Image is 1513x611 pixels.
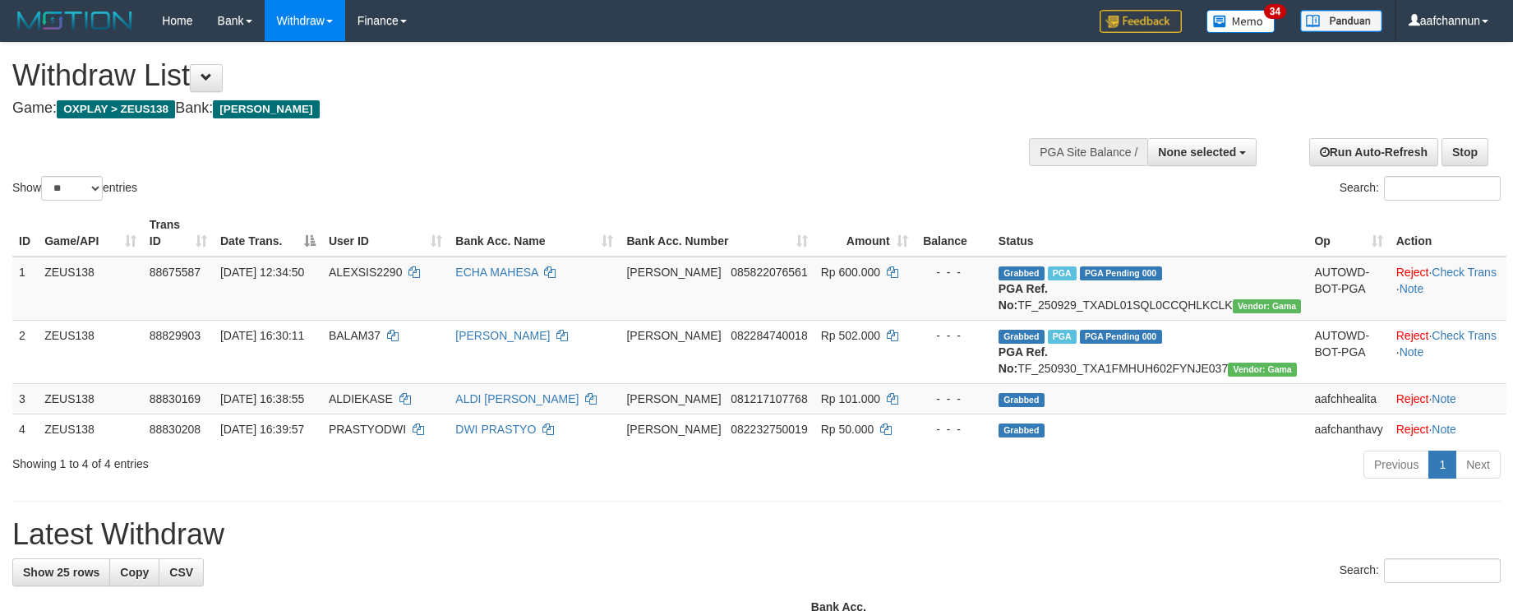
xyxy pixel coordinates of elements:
[1396,392,1429,405] a: Reject
[999,266,1045,280] span: Grabbed
[1363,451,1429,479] a: Previous
[329,392,393,405] span: ALDIEKASE
[1390,414,1506,444] td: ·
[921,327,985,344] div: - - -
[992,320,1308,383] td: TF_250930_TXA1FMHUH602FYNJE037
[626,266,721,279] span: [PERSON_NAME]
[1396,266,1429,279] a: Reject
[821,266,880,279] span: Rp 600.000
[1396,329,1429,342] a: Reject
[1308,414,1389,444] td: aafchanthavy
[449,210,620,257] th: Bank Acc. Name: activate to sort column ascending
[1158,146,1236,159] span: None selected
[626,392,721,405] span: [PERSON_NAME]
[214,210,322,257] th: Date Trans.: activate to sort column descending
[1340,176,1501,201] label: Search:
[322,210,449,257] th: User ID: activate to sort column ascending
[169,566,193,579] span: CSV
[1400,282,1424,295] a: Note
[626,329,721,342] span: [PERSON_NAME]
[1048,330,1077,344] span: Marked by aafpengsreynich
[38,210,143,257] th: Game/API: activate to sort column ascending
[992,257,1308,321] td: TF_250929_TXADL01SQL0CCQHLKCLK
[999,282,1048,312] b: PGA Ref. No:
[38,383,143,414] td: ZEUS138
[731,423,807,436] span: Copy 082232750019 to clipboard
[329,329,381,342] span: BALAM37
[1390,257,1506,321] td: · ·
[999,330,1045,344] span: Grabbed
[1029,138,1147,166] div: PGA Site Balance /
[999,424,1045,437] span: Grabbed
[999,393,1045,407] span: Grabbed
[1384,176,1501,201] input: Search:
[821,392,880,405] span: Rp 101.000
[213,100,319,118] span: [PERSON_NAME]
[220,266,304,279] span: [DATE] 12:34:50
[159,558,204,586] a: CSV
[1309,138,1438,166] a: Run Auto-Refresh
[1080,330,1162,344] span: PGA Pending
[455,423,536,436] a: DWI PRASTYO
[220,423,304,436] span: [DATE] 16:39:57
[921,264,985,280] div: - - -
[455,266,537,279] a: ECHA MAHESA
[455,392,579,405] a: ALDI [PERSON_NAME]
[992,210,1308,257] th: Status
[12,518,1501,551] h1: Latest Withdraw
[814,210,915,257] th: Amount: activate to sort column ascending
[220,329,304,342] span: [DATE] 16:30:11
[143,210,214,257] th: Trans ID: activate to sort column ascending
[109,558,159,586] a: Copy
[220,392,304,405] span: [DATE] 16:38:55
[1432,266,1497,279] a: Check Trans
[1432,423,1456,436] a: Note
[1048,266,1077,280] span: Marked by aafpengsreynich
[455,329,550,342] a: [PERSON_NAME]
[1264,4,1286,19] span: 34
[12,257,38,321] td: 1
[1384,558,1501,583] input: Search:
[620,210,814,257] th: Bank Acc. Number: activate to sort column ascending
[12,59,992,92] h1: Withdraw List
[38,320,143,383] td: ZEUS138
[1390,383,1506,414] td: ·
[821,329,880,342] span: Rp 502.000
[731,266,807,279] span: Copy 085822076561 to clipboard
[12,449,618,472] div: Showing 1 to 4 of 4 entries
[1396,423,1429,436] a: Reject
[1455,451,1501,479] a: Next
[150,423,201,436] span: 88830208
[1080,266,1162,280] span: PGA Pending
[38,257,143,321] td: ZEUS138
[921,421,985,437] div: - - -
[626,423,721,436] span: [PERSON_NAME]
[1308,320,1389,383] td: AUTOWD-BOT-PGA
[821,423,874,436] span: Rp 50.000
[1390,320,1506,383] td: · ·
[1308,210,1389,257] th: Op: activate to sort column ascending
[1300,10,1382,32] img: panduan.png
[23,566,99,579] span: Show 25 rows
[1432,392,1456,405] a: Note
[12,100,992,117] h4: Game: Bank:
[1340,558,1501,583] label: Search:
[150,266,201,279] span: 88675587
[1147,138,1257,166] button: None selected
[1308,383,1389,414] td: aafchhealita
[41,176,103,201] select: Showentries
[38,414,143,444] td: ZEUS138
[1100,10,1182,33] img: Feedback.jpg
[1390,210,1506,257] th: Action
[329,266,403,279] span: ALEXSIS2290
[12,176,137,201] label: Show entries
[150,392,201,405] span: 88830169
[1400,345,1424,359] a: Note
[915,210,992,257] th: Balance
[12,414,38,444] td: 4
[12,210,38,257] th: ID
[1228,363,1297,377] span: Vendor URL: https://trx31.1velocity.biz
[1206,10,1275,33] img: Button%20Memo.svg
[12,383,38,414] td: 3
[120,566,149,579] span: Copy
